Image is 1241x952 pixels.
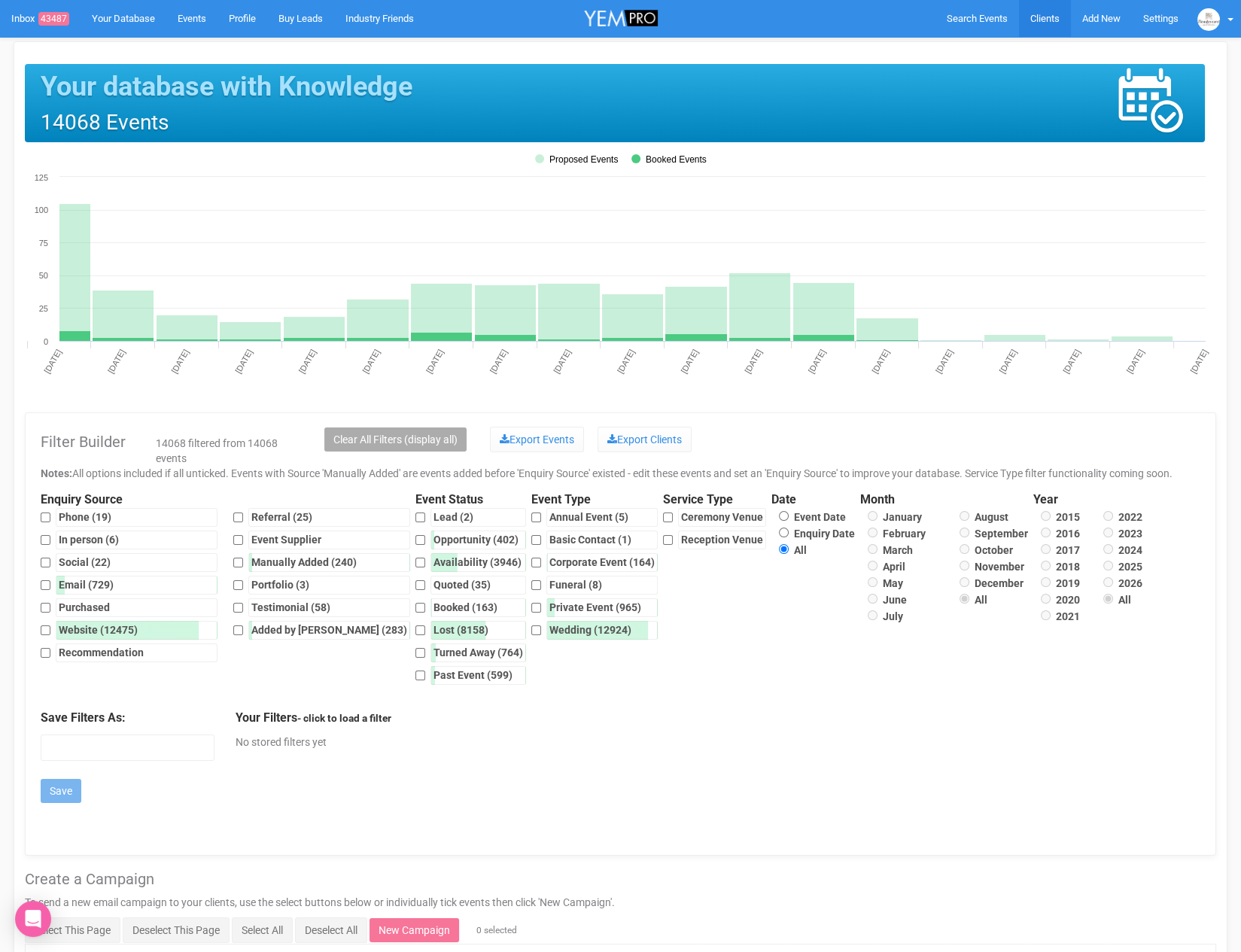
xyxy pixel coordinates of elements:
[232,917,293,943] button: Select All
[1033,610,1080,622] label: 2021
[415,666,425,685] input: Past Event (599)
[1033,594,1080,606] label: 2020
[868,610,878,620] input: July
[233,621,243,640] input: Added by [PERSON_NAME] (283)
[960,544,969,554] input: October
[41,553,50,572] input: Social (22)
[430,508,526,527] div: Lead (2)
[236,710,428,727] legend: Your Filters
[1061,348,1082,375] tspan: [DATE]
[860,594,907,606] label: June
[248,553,410,572] div: Manually Added (240)
[1033,577,1080,589] label: 2019
[41,531,50,549] input: In person (6)
[952,594,987,606] label: All
[960,561,969,570] input: November
[1041,544,1051,554] input: 2017
[1096,561,1142,573] label: 2025
[779,528,789,537] input: Enquiry Date
[1082,13,1121,24] span: Add New
[370,918,459,942] a: New Campaign
[868,594,878,604] input: June
[1041,511,1051,521] input: 2015
[430,666,526,685] div: Past Event (599)
[1033,491,1148,509] legend: Year
[233,576,243,595] input: Portfolio (3)
[38,12,69,26] span: 43487
[679,348,700,375] tspan: [DATE]
[960,528,969,537] input: September
[169,348,190,375] tspan: [DATE]
[415,576,425,595] input: Quoted (35)
[233,553,243,572] input: Manually Added (240)
[860,577,903,589] label: May
[490,427,584,452] a: Export Events
[233,348,254,375] tspan: [DATE]
[868,561,878,570] input: April
[771,511,846,523] label: Event Date
[546,621,658,640] div: Wedding (12924)
[430,531,526,549] div: Opportunity (402)
[415,508,425,527] input: Lead (2)
[56,576,217,595] div: Email (729)
[952,544,1013,556] label: October
[44,337,48,346] tspan: 0
[678,508,766,527] div: Ceremony Venue
[779,544,789,554] input: All
[1096,511,1142,523] label: 2022
[771,491,860,509] legend: Date
[771,544,807,556] label: All
[1041,561,1051,570] input: 2018
[860,528,926,540] label: February
[41,111,412,135] h1: 14068 Events
[546,553,658,572] div: Corporate Event (164)
[297,348,318,375] tspan: [DATE]
[123,917,230,943] button: Deselect This Page
[1030,13,1060,24] span: Clients
[248,531,410,549] div: Event Supplier
[297,712,391,724] small: - click to load a filter
[1096,594,1131,606] label: All
[1103,561,1113,570] input: 2025
[663,531,673,549] input: Reception Venue
[1116,66,1184,134] img: events_calendar-47d57c581de8ae7e0d62452d7a588d7d83c6c9437aa29a14e0e0b6a065d91899.png
[860,491,1033,509] legend: Month
[960,511,969,521] input: August
[531,553,541,572] input: Corporate Event (164)
[807,348,828,375] tspan: [DATE]
[549,154,618,165] tspan: Proposed Events
[663,508,673,527] input: Ceremony Venue
[415,553,425,572] input: Availability (3946)
[56,531,217,549] div: In person (6)
[1096,577,1142,589] label: 2026
[25,895,1216,910] p: To send a new email campaign to your clients, use the select buttons below or individually tick e...
[415,598,425,617] input: Booked (163)
[860,610,903,622] label: July
[1103,544,1113,554] input: 2024
[598,427,692,452] a: Export Clients
[39,271,48,280] tspan: 50
[360,348,382,375] tspan: [DATE]
[41,576,50,595] input: Email (729)
[1103,528,1113,537] input: 2023
[868,577,878,587] input: May
[41,508,50,527] input: Phone (19)
[1197,8,1220,31] img: BGLogo.jpg
[233,598,243,617] input: Testimonial (58)
[106,348,127,375] tspan: [DATE]
[1033,544,1080,556] label: 2017
[616,348,637,375] tspan: [DATE]
[952,511,1008,523] label: August
[531,531,541,549] input: Basic Contact (1)
[952,561,1024,573] label: November
[248,621,410,640] div: Added by [PERSON_NAME] (283)
[415,643,425,662] input: Turned Away (764)
[424,348,446,375] tspan: [DATE]
[233,508,243,527] input: Referral (25)
[1188,348,1209,375] tspan: [DATE]
[531,508,541,527] input: Annual Event (5)
[546,576,658,595] div: Funeral (8)
[860,561,905,573] label: April
[236,735,327,750] div: No stored filters yet
[488,348,509,375] tspan: [DATE]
